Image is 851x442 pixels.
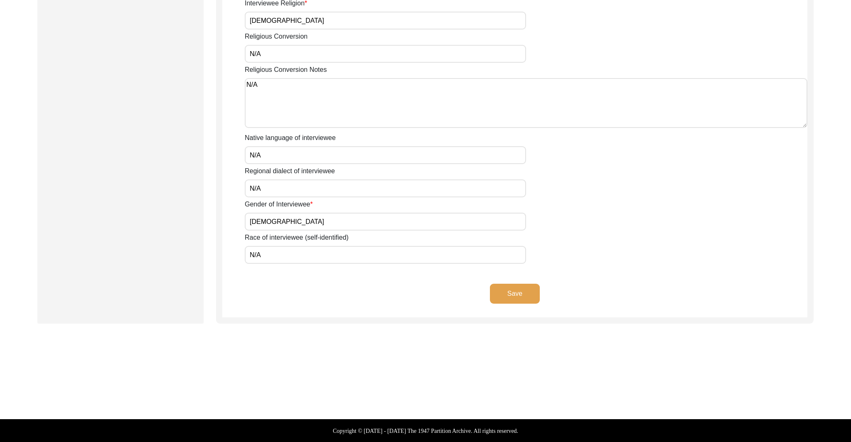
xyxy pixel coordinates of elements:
[245,133,336,143] label: Native language of interviewee
[245,32,307,42] label: Religious Conversion
[490,284,540,304] button: Save
[245,233,349,243] label: Race of interviewee (self-identified)
[333,427,518,435] label: Copyright © [DATE] - [DATE] The 1947 Partition Archive. All rights reserved.
[245,199,313,209] label: Gender of Interviewee
[245,65,327,75] label: Religious Conversion Notes
[245,166,335,176] label: Regional dialect of interviewee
